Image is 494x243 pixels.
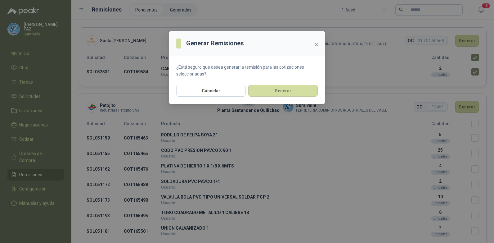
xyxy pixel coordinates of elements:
h3: Generar Remisiones [186,39,244,48]
span: close [314,42,319,47]
button: Cancelar [176,85,246,97]
p: ¿Está seguro que desea generar la remisión para las cotizaciones seleccionadas? [176,64,318,77]
button: Generar [248,85,318,97]
button: Close [312,39,321,49]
